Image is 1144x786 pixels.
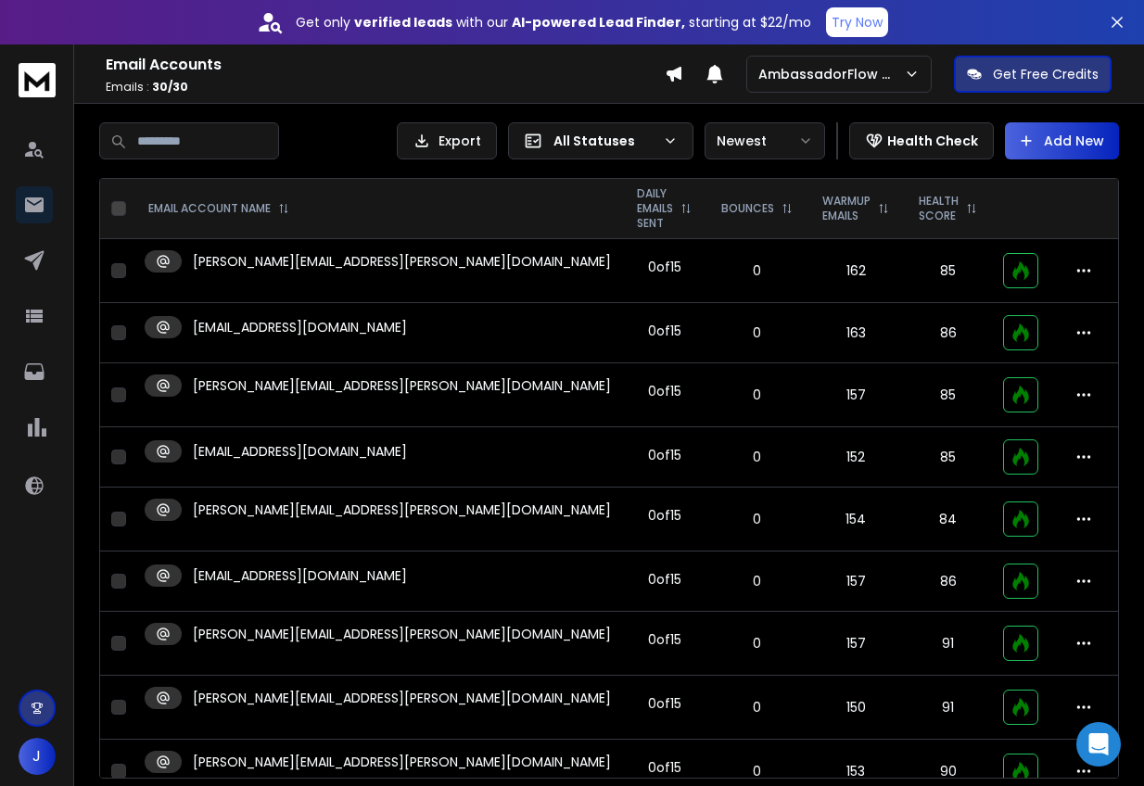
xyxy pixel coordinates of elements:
p: All Statuses [553,132,655,150]
td: 91 [904,676,992,740]
button: Export [397,122,497,159]
p: 0 [718,698,796,716]
td: 157 [807,612,904,676]
img: logo [19,63,56,97]
p: Try Now [832,13,883,32]
div: 0 of 15 [648,570,681,589]
p: [PERSON_NAME][EMAIL_ADDRESS][PERSON_NAME][DOMAIN_NAME] [193,753,611,771]
p: [EMAIL_ADDRESS][DOMAIN_NAME] [193,318,407,336]
p: AmbassadorFlow Sales [758,65,904,83]
button: Newest [705,122,825,159]
p: [PERSON_NAME][EMAIL_ADDRESS][PERSON_NAME][DOMAIN_NAME] [193,376,611,395]
td: 91 [904,612,992,676]
div: 0 of 15 [648,630,681,649]
div: 0 of 15 [648,694,681,713]
button: Get Free Credits [954,56,1112,93]
p: Get Free Credits [993,65,1099,83]
strong: verified leads [354,13,452,32]
p: 0 [718,634,796,653]
strong: AI-powered Lead Finder, [512,13,685,32]
td: 84 [904,488,992,551]
p: [PERSON_NAME][EMAIL_ADDRESS][PERSON_NAME][DOMAIN_NAME] [193,625,611,643]
div: 0 of 15 [648,382,681,400]
p: [PERSON_NAME][EMAIL_ADDRESS][PERSON_NAME][DOMAIN_NAME] [193,252,611,271]
td: 157 [807,363,904,427]
button: J [19,738,56,775]
td: 154 [807,488,904,551]
p: [EMAIL_ADDRESS][DOMAIN_NAME] [193,566,407,585]
div: 0 of 15 [648,506,681,525]
p: 0 [718,762,796,780]
p: DAILY EMAILS SENT [637,186,673,231]
p: 0 [718,261,796,280]
p: HEALTH SCORE [919,194,959,223]
p: [PERSON_NAME][EMAIL_ADDRESS][PERSON_NAME][DOMAIN_NAME] [193,501,611,519]
td: 86 [904,551,992,612]
div: Open Intercom Messenger [1076,722,1121,767]
p: [PERSON_NAME][EMAIL_ADDRESS][PERSON_NAME][DOMAIN_NAME] [193,689,611,707]
p: 0 [718,448,796,466]
p: BOUNCES [721,201,774,216]
td: 85 [904,427,992,488]
p: Health Check [887,132,978,150]
p: Emails : [106,80,665,95]
button: Add New [1005,122,1119,159]
td: 86 [904,303,992,363]
td: 162 [807,239,904,303]
p: 0 [718,386,796,404]
div: 0 of 15 [648,322,681,340]
td: 150 [807,676,904,740]
div: 0 of 15 [648,446,681,464]
p: 0 [718,323,796,342]
button: Try Now [826,7,888,37]
td: 152 [807,427,904,488]
p: 0 [718,510,796,528]
div: 0 of 15 [648,258,681,276]
td: 85 [904,363,992,427]
button: Health Check [849,122,994,159]
h1: Email Accounts [106,54,665,76]
td: 163 [807,303,904,363]
p: WARMUP EMAILS [822,194,871,223]
span: 30 / 30 [152,79,188,95]
td: 157 [807,551,904,612]
p: [EMAIL_ADDRESS][DOMAIN_NAME] [193,442,407,461]
td: 85 [904,239,992,303]
div: 0 of 15 [648,758,681,777]
div: EMAIL ACCOUNT NAME [148,201,289,216]
p: 0 [718,572,796,590]
p: Get only with our starting at $22/mo [296,13,811,32]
